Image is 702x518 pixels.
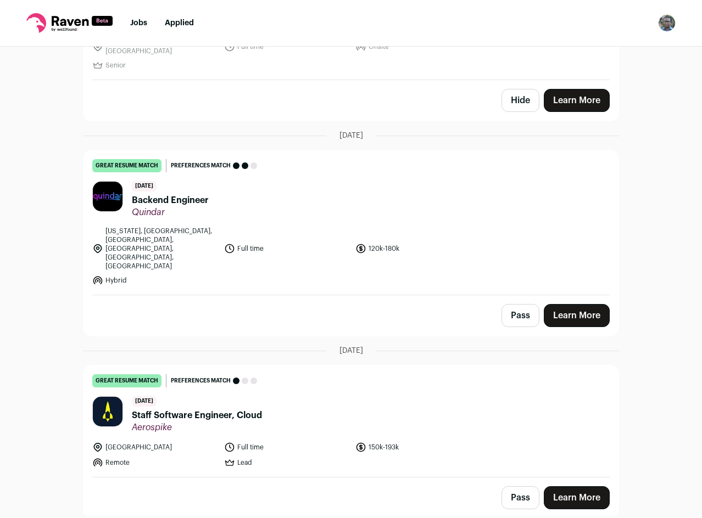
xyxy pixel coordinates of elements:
[93,182,122,211] img: 95e7d5b142d865c3ee8106a8bbf0ef617bb9586245d14d51137b01eeb60f2986.jpg
[339,345,363,356] span: [DATE]
[339,130,363,141] span: [DATE]
[92,374,161,387] div: great resume match
[544,486,610,509] a: Learn More
[132,396,157,407] span: [DATE]
[92,60,218,71] li: Senior
[83,365,619,477] a: great resume match Preferences match [DATE] Staff Software Engineer, Cloud Aerospike [GEOGRAPHIC_...
[502,304,539,327] button: Pass
[132,422,262,433] span: Aerospike
[92,275,218,286] li: Hybrid
[355,38,481,55] li: Onsite
[658,14,676,32] button: Open dropdown
[171,160,231,171] span: Preferences match
[92,442,218,453] li: [GEOGRAPHIC_DATA]
[224,227,349,271] li: Full time
[92,159,161,172] div: great resume match
[92,38,218,55] li: [GEOGRAPHIC_DATA], [GEOGRAPHIC_DATA]
[92,227,218,271] li: [US_STATE], [GEOGRAPHIC_DATA], [GEOGRAPHIC_DATA], [GEOGRAPHIC_DATA], [GEOGRAPHIC_DATA], [GEOGRAPH...
[92,457,218,468] li: Remote
[544,89,610,112] a: Learn More
[132,409,262,422] span: Staff Software Engineer, Cloud
[165,19,194,27] a: Applied
[132,194,209,207] span: Backend Engineer
[502,486,539,509] button: Pass
[132,181,157,192] span: [DATE]
[355,227,481,271] li: 120k-180k
[171,375,231,386] span: Preferences match
[224,457,349,468] li: Lead
[224,38,349,55] li: Full time
[83,150,619,295] a: great resume match Preferences match [DATE] Backend Engineer Quindar [US_STATE], [GEOGRAPHIC_DATA...
[544,304,610,327] a: Learn More
[658,14,676,32] img: 8730264-medium_jpg
[130,19,147,27] a: Jobs
[93,397,122,426] img: 26b37de1f2e04b95826b554e3c1041ddf35cb205f3ff081ab597e3e39fb84a75.jpg
[355,442,481,453] li: 150k-193k
[132,207,209,218] span: Quindar
[224,442,349,453] li: Full time
[502,89,539,112] button: Hide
